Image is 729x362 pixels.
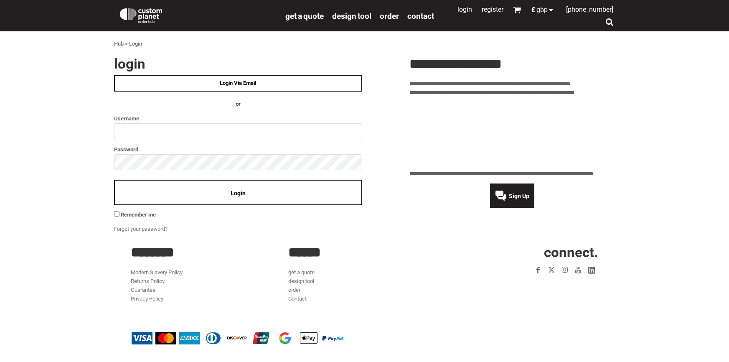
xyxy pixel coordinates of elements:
[231,190,246,196] span: Login
[446,245,598,259] h2: CONNECT.
[288,278,314,284] a: design tool
[483,282,598,292] iframe: Customer reviews powered by Trustpilot
[409,102,615,165] iframe: Customer reviews powered by Trustpilot
[566,5,613,13] span: [PHONE_NUMBER]
[114,100,362,109] h4: OR
[288,287,300,293] a: order
[114,57,362,71] h2: Login
[132,332,152,344] img: Visa
[155,332,176,344] img: Mastercard
[131,296,163,302] a: Privacy Policy
[531,7,536,13] span: £
[285,11,324,20] a: get a quote
[114,145,362,154] label: Password
[482,5,503,13] a: Register
[114,2,281,27] a: Custom Planet
[288,269,315,275] a: get a quote
[118,6,164,23] img: Custom Planet
[407,11,434,21] span: Contact
[285,11,324,21] span: get a quote
[332,11,371,21] span: design tool
[114,226,168,232] a: Forgot your password?
[129,40,142,48] div: Login
[179,332,200,344] img: American Express
[131,269,183,275] a: Modern Slavery Policy
[274,332,295,344] img: Google Pay
[322,336,343,341] img: PayPal
[332,11,371,20] a: design tool
[125,40,128,48] div: >
[536,7,548,13] span: GBP
[457,5,472,13] a: Login
[407,11,434,20] a: Contact
[380,11,399,20] a: order
[227,332,248,344] img: Discover
[114,41,124,47] a: Hub
[114,75,362,92] a: Login Via Email
[509,193,529,199] span: Sign Up
[114,211,119,217] input: Remember me
[203,332,224,344] img: Diners Club
[131,287,155,293] a: Guarantee
[220,80,256,86] span: Login Via Email
[131,278,165,284] a: Returns Policy
[298,332,319,344] img: Apple Pay
[121,212,156,218] span: Remember me
[380,11,399,21] span: order
[114,114,362,123] label: Username
[288,296,307,302] a: Contact
[251,332,272,344] img: China UnionPay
